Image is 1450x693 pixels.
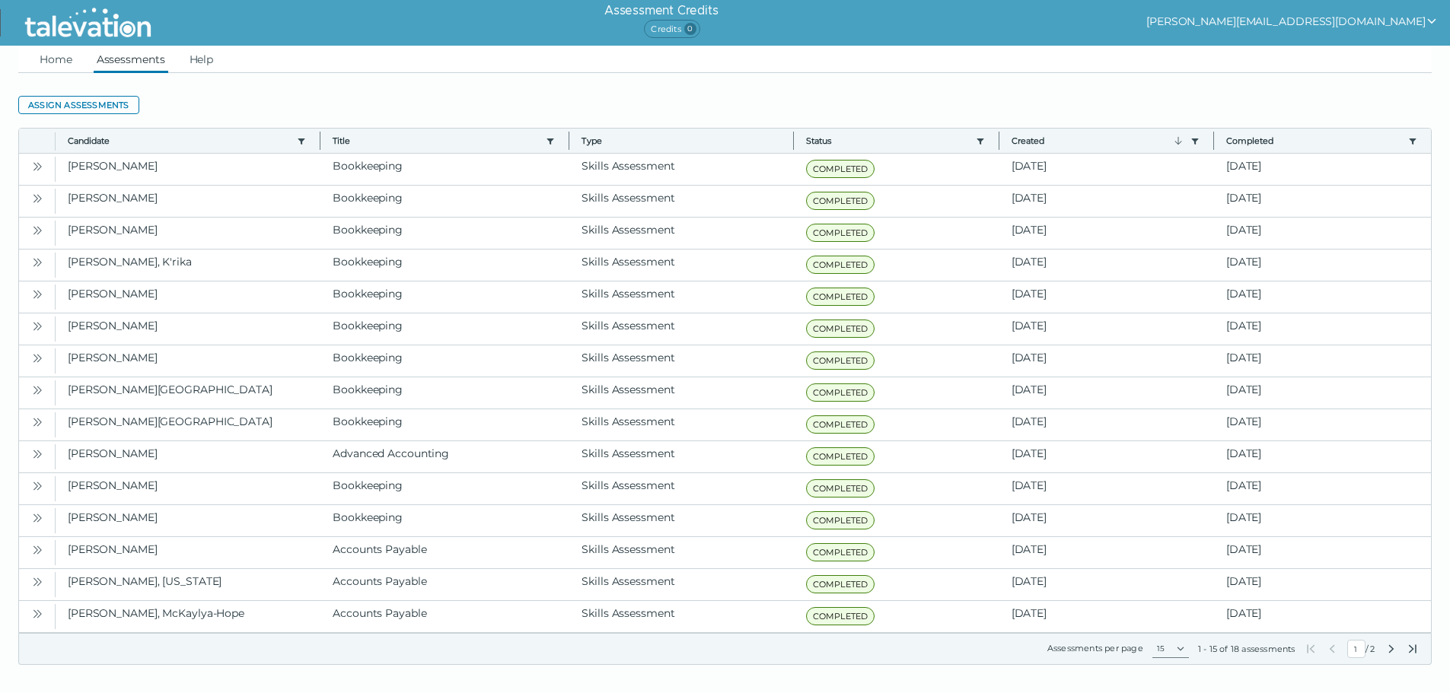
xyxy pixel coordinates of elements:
span: COMPLETED [806,319,875,338]
span: COMPLETED [806,192,875,210]
button: Open [28,412,46,431]
clr-dg-cell: [PERSON_NAME] [56,441,320,472]
clr-dg-cell: Accounts Payable [320,569,569,600]
cds-icon: Open [31,448,43,460]
clr-dg-cell: Skills Assessment [569,218,793,249]
button: Open [28,189,46,207]
button: Open [28,348,46,367]
button: Candidate [68,135,291,147]
span: Type [582,135,780,147]
clr-dg-cell: [DATE] [999,377,1214,408]
clr-dg-cell: [PERSON_NAME], [US_STATE] [56,569,320,600]
clr-dg-cell: [DATE] [999,218,1214,249]
div: 1 - 15 of 18 assessments [1198,643,1295,655]
clr-dg-cell: Accounts Payable [320,537,569,568]
button: Open [28,540,46,558]
cds-icon: Open [31,320,43,332]
clr-dg-cell: [DATE] [1214,441,1431,472]
span: COMPLETED [806,415,875,434]
button: Column resize handle [315,124,325,157]
clr-dg-cell: [DATE] [999,537,1214,568]
clr-dg-cell: Skills Assessment [569,377,793,408]
button: Created [1012,135,1184,147]
button: Open [28,508,46,526]
img: Talevation_Logo_Transparent_white.png [18,4,158,42]
button: Column resize handle [994,124,1004,157]
clr-dg-cell: [DATE] [999,313,1214,345]
clr-dg-cell: [PERSON_NAME], K'rika [56,250,320,281]
clr-dg-cell: [DATE] [999,601,1214,632]
button: Assign assessments [18,96,139,114]
clr-dg-cell: [PERSON_NAME] [56,186,320,217]
clr-dg-cell: Skills Assessment [569,250,793,281]
button: Open [28,572,46,590]
clr-dg-cell: Skills Assessment [569,154,793,185]
cds-icon: Open [31,576,43,588]
cds-icon: Open [31,384,43,396]
button: candidate filter [295,135,308,147]
clr-dg-cell: [DATE] [999,186,1214,217]
span: COMPLETED [806,543,875,561]
clr-dg-cell: Bookkeeping [320,250,569,281]
clr-dg-cell: Accounts Payable [320,601,569,632]
clr-dg-cell: [DATE] [1214,537,1431,568]
clr-dg-cell: Bookkeeping [320,281,569,313]
clr-dg-cell: [PERSON_NAME] [56,218,320,249]
clr-dg-cell: [PERSON_NAME], McKaylya-Hope [56,601,320,632]
clr-dg-cell: [DATE] [1214,601,1431,632]
input: Current Page [1347,640,1366,658]
button: Last Page [1407,643,1419,655]
a: Assessments [94,46,168,73]
span: COMPLETED [806,447,875,466]
clr-dg-cell: Bookkeeping [320,409,569,440]
clr-dg-cell: Bookkeeping [320,186,569,217]
clr-dg-cell: Skills Assessment [569,473,793,504]
clr-dg-cell: [DATE] [1214,281,1431,313]
cds-icon: Open [31,512,43,524]
button: Open [28,316,46,335]
clr-dg-cell: [PERSON_NAME][GEOGRAPHIC_DATA] [56,377,320,408]
clr-dg-cell: Skills Assessment [569,186,793,217]
clr-dg-cell: Bookkeeping [320,377,569,408]
button: Open [28,285,46,303]
button: Column resize handle [1209,124,1219,157]
clr-dg-cell: Bookkeeping [320,505,569,536]
clr-dg-cell: Advanced Accounting [320,441,569,472]
button: Completed [1226,135,1402,147]
clr-dg-cell: [PERSON_NAME] [56,281,320,313]
clr-dg-cell: [PERSON_NAME] [56,473,320,504]
span: COMPLETED [806,256,875,274]
clr-dg-cell: [DATE] [1214,409,1431,440]
button: Status [806,135,970,147]
label: Assessments per page [1047,643,1143,653]
span: 0 [684,23,696,35]
span: COMPLETED [806,351,875,370]
clr-dg-cell: [DATE] [999,505,1214,536]
cds-icon: Open [31,544,43,556]
clr-dg-cell: Skills Assessment [569,409,793,440]
cds-icon: Open [31,161,43,173]
span: COMPLETED [806,607,875,625]
button: Open [28,444,46,463]
span: COMPLETED [806,575,875,593]
clr-dg-cell: [DATE] [1214,218,1431,249]
clr-dg-cell: [DATE] [1214,250,1431,281]
div: / [1305,640,1419,658]
clr-dg-cell: [DATE] [999,441,1214,472]
button: Open [28,253,46,271]
button: Open [28,157,46,175]
button: title filter [544,135,556,147]
button: Column resize handle [789,124,798,157]
clr-dg-cell: Skills Assessment [569,281,793,313]
clr-dg-cell: [PERSON_NAME] [56,154,320,185]
span: COMPLETED [806,479,875,497]
clr-dg-cell: [DATE] [1214,154,1431,185]
button: created filter [1189,135,1201,147]
clr-dg-cell: Skills Assessment [569,313,793,345]
clr-dg-cell: [DATE] [1214,473,1431,504]
span: COMPLETED [806,160,875,178]
cds-icon: Open [31,608,43,620]
clr-dg-cell: [DATE] [1214,569,1431,600]
cds-icon: Open [31,416,43,428]
clr-dg-cell: Skills Assessment [569,601,793,632]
